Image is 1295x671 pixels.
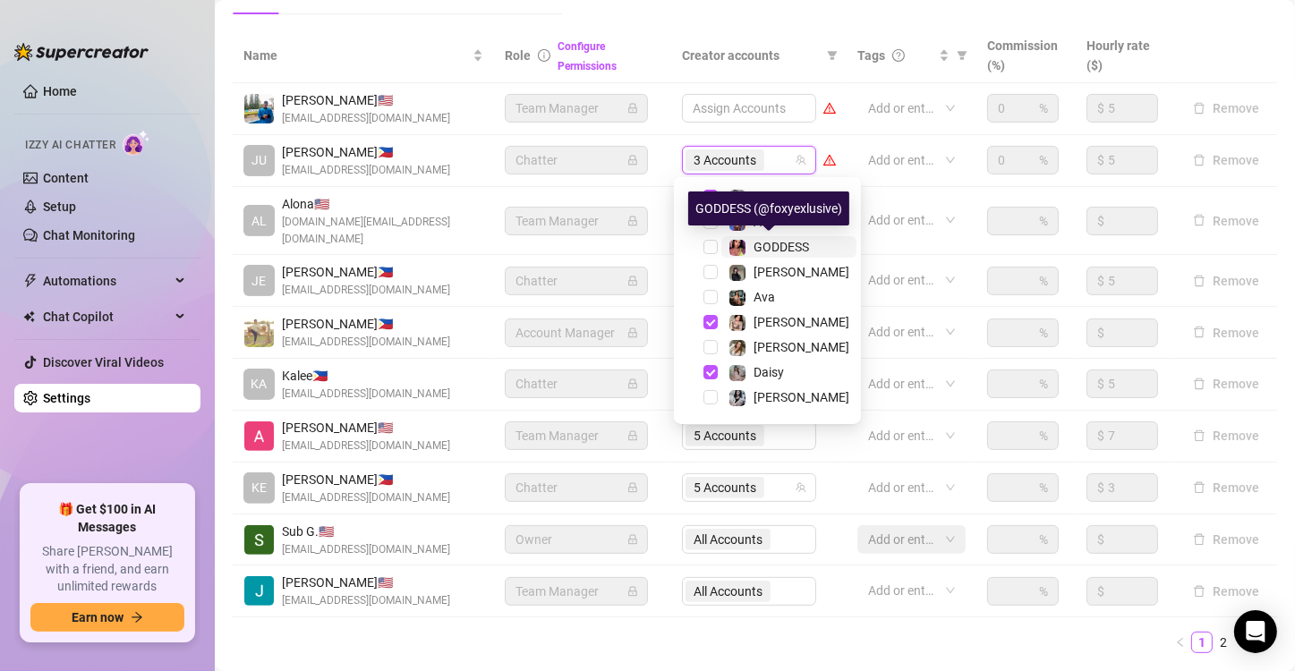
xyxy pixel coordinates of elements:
span: Daisy [754,365,784,379]
span: team [796,155,806,166]
span: Team Manager [515,578,637,605]
span: [PERSON_NAME] 🇵🇭 [282,314,450,334]
img: Aaron Paul Carnaje [244,318,274,347]
span: [PERSON_NAME] [754,390,849,404]
span: [PERSON_NAME] 🇺🇸 [282,573,450,592]
span: 3 Accounts [686,149,764,171]
span: arrow-right [131,611,143,624]
button: Remove [1186,373,1266,395]
th: Hourly rate ($) [1076,29,1175,83]
a: Settings [43,391,90,405]
span: Share [PERSON_NAME] with a friend, and earn unlimited rewards [30,543,184,596]
span: [PERSON_NAME] 🇺🇸 [282,90,450,110]
span: lock [627,534,638,545]
span: lock [627,327,638,338]
span: filter [827,50,838,61]
a: Discover Viral Videos [43,355,164,369]
span: Team Manager [515,95,637,122]
span: [EMAIL_ADDRESS][DOMAIN_NAME] [282,437,450,454]
span: [EMAIL_ADDRESS][DOMAIN_NAME] [282,334,450,351]
span: lock [627,276,638,286]
span: Chatter [515,370,637,397]
li: 1 [1191,632,1213,653]
span: [PERSON_NAME] [754,265,849,279]
span: Select tree node [703,315,718,329]
span: [EMAIL_ADDRESS][DOMAIN_NAME] [282,282,450,299]
img: Paige [729,340,745,356]
span: Role [505,48,531,63]
button: Remove [1186,149,1266,171]
button: Remove [1186,270,1266,292]
span: Owner [515,526,637,553]
span: Creator accounts [682,46,820,65]
span: AL [251,211,267,231]
span: Tags [857,46,885,65]
span: Chatter [515,268,637,294]
span: Chat Copilot [43,302,170,331]
span: [PERSON_NAME] [754,315,849,329]
span: lock [627,482,638,493]
img: Jodi [244,576,274,606]
span: filter [957,50,967,61]
span: [EMAIL_ADDRESS][DOMAIN_NAME] [282,541,450,558]
span: Name [243,46,469,65]
span: lock [627,216,638,226]
span: [PERSON_NAME] 🇺🇸 [282,418,450,437]
a: Content [43,171,89,185]
span: GODDESS [754,240,809,254]
span: Select tree node [703,340,718,354]
span: lock [627,430,638,441]
span: KE [251,478,267,497]
img: Jenna [729,315,745,331]
span: question-circle [892,49,905,62]
span: info-circle [538,49,550,62]
div: Open Intercom Messenger [1234,610,1277,653]
span: Select tree node [703,390,718,404]
span: JE [252,271,267,291]
a: 2 [1214,633,1233,652]
img: Chat Copilot [23,310,35,323]
span: [EMAIL_ADDRESS][DOMAIN_NAME] [282,110,450,127]
button: Earn nowarrow-right [30,603,184,632]
a: Home [43,84,77,98]
span: KA [251,374,268,394]
span: 3 Accounts [694,150,756,170]
span: warning [823,154,836,166]
a: 1 [1192,633,1212,652]
span: filter [953,42,971,69]
img: GODDESS [729,240,745,256]
span: [PERSON_NAME] 🇵🇭 [282,142,450,162]
img: Daisy [729,365,745,381]
img: Emad Ataei [244,94,274,123]
span: Team Manager [515,422,637,449]
span: Daisy [754,190,784,204]
span: Select tree node [703,265,718,279]
img: Sub Genius [244,525,274,555]
span: left [1175,637,1186,648]
button: Remove [1186,98,1266,119]
span: Earn now [72,610,124,624]
span: [DOMAIN_NAME][EMAIL_ADDRESS][DOMAIN_NAME] [282,214,483,248]
span: JU [251,150,267,170]
span: Automations [43,267,170,295]
a: Chat Monitoring [43,228,135,242]
button: Remove [1186,581,1266,602]
span: [PERSON_NAME] 🇵🇭 [282,262,450,282]
span: filter [823,42,841,69]
img: Daisy [729,190,745,206]
th: Commission (%) [976,29,1076,83]
span: warning [823,102,836,115]
li: Previous Page [1170,632,1191,653]
span: team [796,482,806,493]
span: 5 Accounts [694,478,756,497]
button: left [1170,632,1191,653]
span: Select tree node [703,240,718,254]
span: Sub G. 🇺🇸 [282,522,450,541]
img: Alexicon Ortiaga [244,421,274,451]
span: Ava [754,290,775,304]
span: 5 Accounts [686,477,764,498]
button: Remove [1186,477,1266,498]
a: Configure Permissions [558,40,617,72]
span: [EMAIL_ADDRESS][DOMAIN_NAME] [282,592,450,609]
span: Chatter [515,147,637,174]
